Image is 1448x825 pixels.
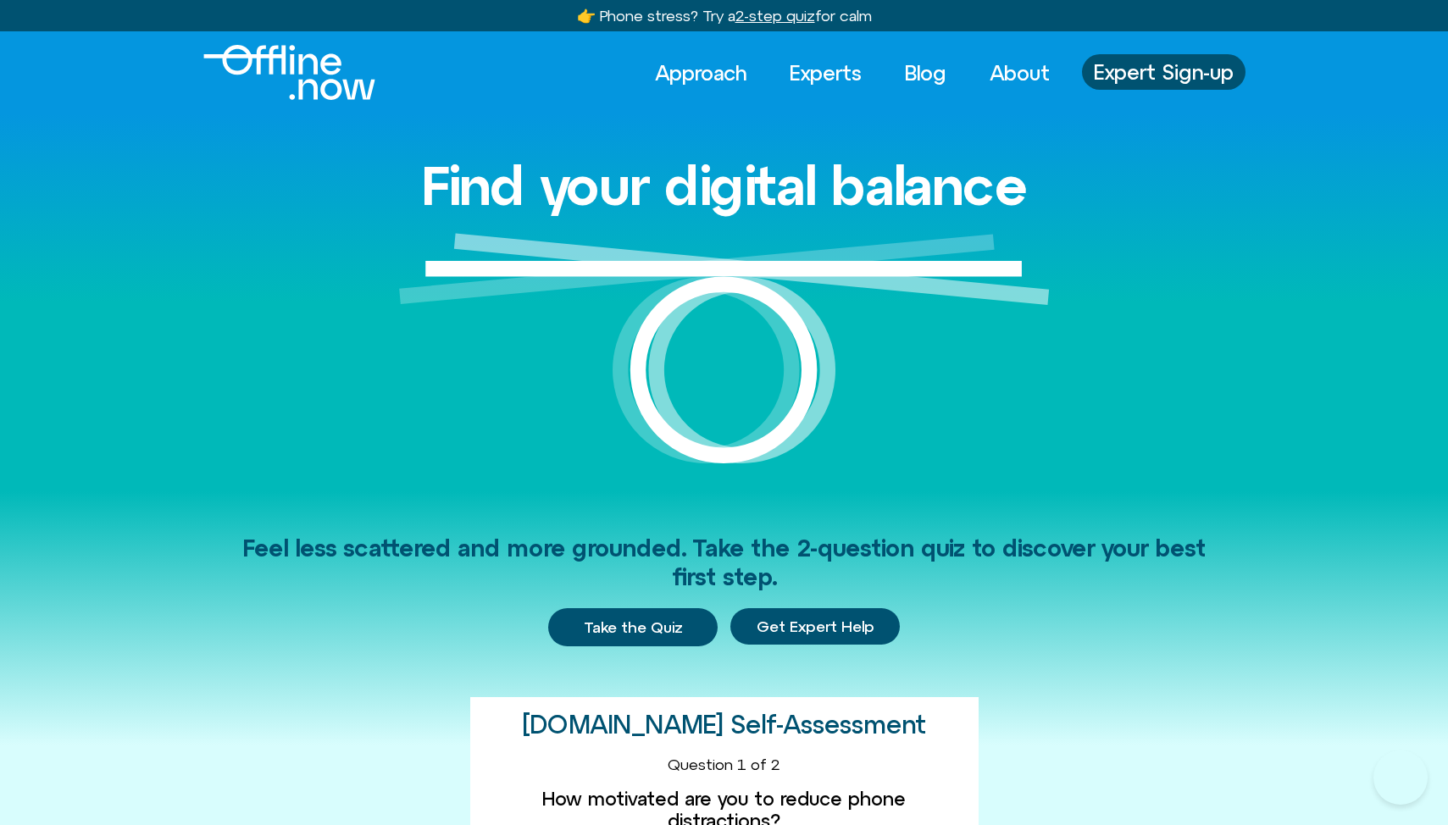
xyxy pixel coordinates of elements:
nav: Menu [640,54,1065,91]
a: About [974,54,1065,91]
span: Get Expert Help [757,618,874,635]
h2: [DOMAIN_NAME] Self-Assessment [522,711,926,739]
h1: Find your digital balance [421,156,1028,215]
div: Question 1 of 2 [484,756,965,774]
img: Graphic of a white circle with a white line balancing on top to represent balance. [399,233,1050,491]
a: Experts [774,54,877,91]
a: Blog [890,54,962,91]
a: Take the Quiz [548,608,718,647]
u: 2-step quiz [735,7,815,25]
a: Approach [640,54,762,91]
div: Get Expert Help [730,608,900,647]
iframe: Botpress [1373,750,1428,805]
span: Take the Quiz [584,618,683,637]
div: Logo [203,45,347,100]
span: Feel less scattered and more grounded. Take the 2-question quiz to discover your best first step. [242,534,1206,590]
a: Expert Sign-up [1082,54,1246,90]
span: Expert Sign-up [1094,61,1234,83]
a: Get Expert Help [730,608,900,645]
img: Offline.Now logo in white. Text of the words offline.now with a line going through the "O" [203,45,375,100]
a: 👉 Phone stress? Try a2-step quizfor calm [577,7,872,25]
